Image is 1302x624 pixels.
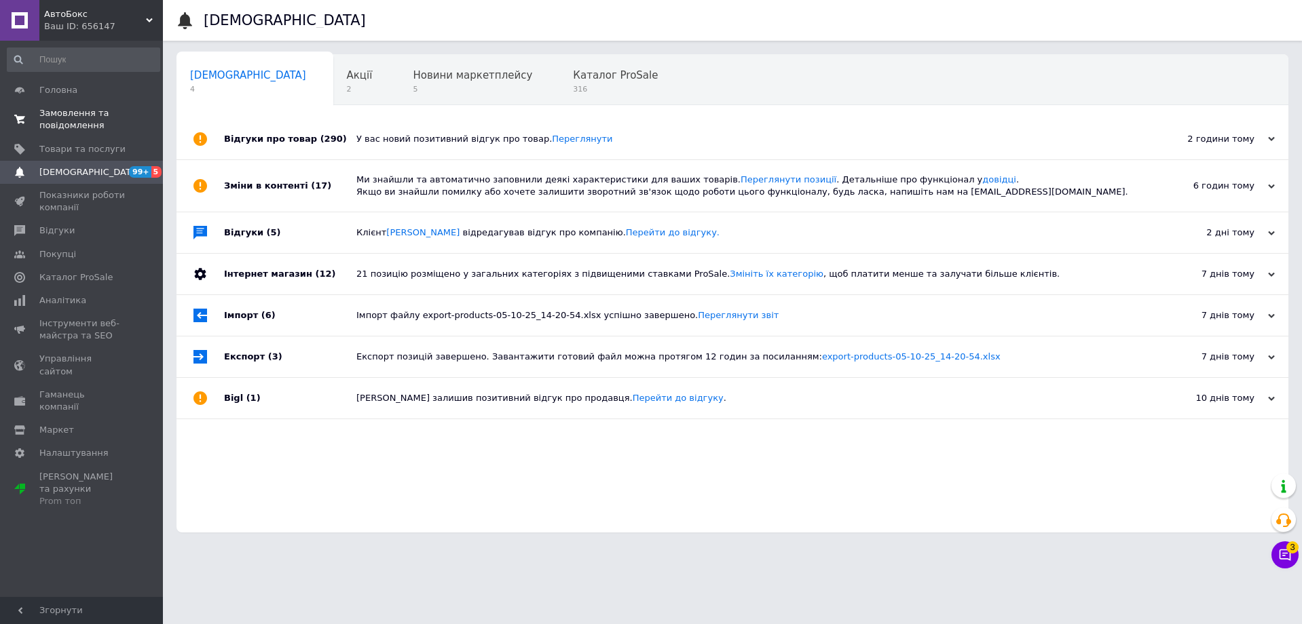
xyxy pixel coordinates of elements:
[356,351,1139,363] div: Експорт позицій завершено. Завантажити готовий файл можна протягом 12 годин за посиланням:
[741,174,836,184] a: Переглянути позиції
[1271,541,1299,568] button: Чат з покупцем3
[224,212,356,253] div: Відгуки
[224,378,356,418] div: Bigl
[39,225,75,237] span: Відгуки
[224,254,356,294] div: Інтернет магазин
[573,84,658,94] span: 316
[39,495,126,507] div: Prom топ
[1286,541,1299,553] span: 3
[39,471,126,508] span: [PERSON_NAME] та рахунки
[730,269,823,279] a: Змініть їх категорію
[347,69,373,81] span: Акції
[190,84,306,94] span: 4
[267,227,281,237] span: (5)
[413,69,532,81] span: Новини маркетплейсу
[204,12,366,28] h1: [DEMOGRAPHIC_DATA]
[356,268,1139,280] div: 21 позицію розміщено у загальних категоріях з підвищеними ставками ProSale. , щоб платити менше т...
[268,351,282,362] span: (3)
[315,269,335,279] span: (12)
[261,310,276,320] span: (6)
[552,134,612,144] a: Переглянути
[1139,227,1275,239] div: 2 дні тому
[224,295,356,336] div: Імпорт
[573,69,658,81] span: Каталог ProSale
[39,271,113,284] span: Каталог ProSale
[347,84,373,94] span: 2
[39,353,126,377] span: Управління сайтом
[982,174,1016,184] a: довідці
[626,227,720,237] a: Перейти до відгуку.
[151,166,162,178] span: 5
[633,393,724,403] a: Перейти до відгуку
[246,393,261,403] span: (1)
[698,310,779,320] a: Переглянути звіт
[224,336,356,377] div: Експорт
[224,119,356,159] div: Відгуки про товар
[39,317,126,342] span: Інструменти веб-майстра та SEO
[463,227,720,237] span: відредагував відгук про компанію.
[39,294,86,307] span: Аналітика
[320,134,347,144] span: (290)
[39,424,74,436] span: Маркет
[44,8,146,20] span: АвтоБокс
[39,189,126,214] span: Показники роботи компанії
[1139,133,1275,145] div: 2 години тому
[356,309,1139,321] div: Імпорт файлу export-products-05-10-25_14-20-54.xlsx успішно завершено.
[190,69,306,81] span: [DEMOGRAPHIC_DATA]
[39,248,76,260] span: Покупці
[39,447,109,459] span: Налаштування
[1139,351,1275,363] div: 7 днів тому
[1139,392,1275,404] div: 10 днів тому
[1139,268,1275,280] div: 7 днів тому
[1139,180,1275,192] div: 6 годин тому
[39,143,126,155] span: Товари та послуги
[356,133,1139,145] div: У вас новий позитивний відгук про товар.
[224,160,356,212] div: Зміни в контенті
[413,84,532,94] span: 5
[356,174,1139,198] div: Ми знайшли та автоматично заповнили деякі характеристики для ваших товарів. . Детальніше про функ...
[1139,309,1275,321] div: 7 днів тому
[356,392,1139,404] div: [PERSON_NAME] залишив позитивний відгук про продавця. .
[129,166,151,178] span: 99+
[356,227,720,237] span: Клієнт
[39,166,140,178] span: [DEMOGRAPHIC_DATA]
[39,389,126,413] span: Гаманець компанії
[7,47,160,72] input: Пошук
[311,180,331,191] span: (17)
[822,351,1001,362] a: export-products-05-10-25_14-20-54.xlsx
[39,107,126,132] span: Замовлення та повідомлення
[386,227,460,237] a: [PERSON_NAME]
[44,20,163,33] div: Ваш ID: 656147
[39,84,77,96] span: Головна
